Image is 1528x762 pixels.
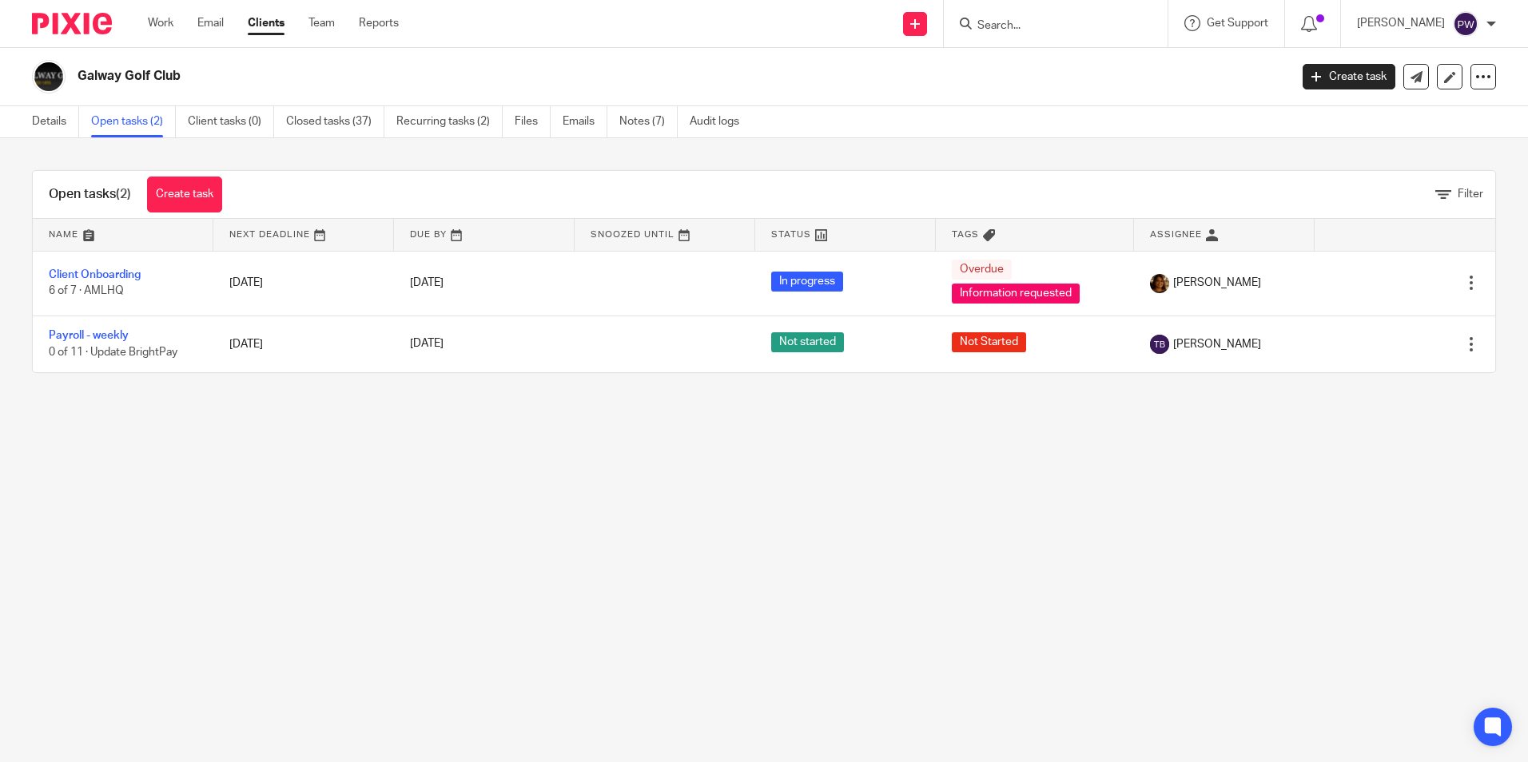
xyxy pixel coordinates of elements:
a: Emails [563,106,607,137]
span: In progress [771,272,843,292]
p: [PERSON_NAME] [1357,15,1445,31]
a: Details [32,106,79,137]
a: Open tasks (2) [91,106,176,137]
span: [PERSON_NAME] [1173,336,1261,352]
img: svg%3E [1453,11,1478,37]
span: Tags [952,230,979,239]
span: Not started [771,332,844,352]
span: 0 of 11 · Update BrightPay [49,347,177,358]
span: Snoozed Until [591,230,674,239]
a: Client Onboarding [49,269,141,280]
td: [DATE] [213,316,394,372]
td: [DATE] [213,251,394,316]
a: Closed tasks (37) [286,106,384,137]
input: Search [976,19,1120,34]
span: (2) [116,188,131,200]
a: Notes (7) [619,106,678,137]
span: [PERSON_NAME] [1173,275,1261,291]
a: Files [515,106,551,137]
a: Audit logs [690,106,751,137]
span: Status [771,230,811,239]
a: Create task [1303,64,1395,89]
a: Email [197,15,224,31]
span: [DATE] [410,339,444,350]
img: svg%3E [1150,335,1169,354]
h1: Open tasks [49,186,131,203]
a: Reports [359,15,399,31]
a: Team [308,15,335,31]
span: Overdue [952,260,1012,280]
span: [DATE] [410,277,444,288]
span: Get Support [1207,18,1268,29]
img: Logo.png [32,60,66,93]
span: Filter [1458,189,1483,200]
h2: Galway Golf Club [78,68,1038,85]
a: Recurring tasks (2) [396,106,503,137]
span: 6 of 7 · AMLHQ [49,286,124,297]
span: Information requested [952,284,1080,304]
span: Not Started [952,332,1026,352]
a: Payroll - weekly [49,330,129,341]
a: Create task [147,177,222,212]
a: Work [148,15,173,31]
a: Client tasks (0) [188,106,274,137]
a: Clients [248,15,285,31]
img: Pixie [32,13,112,34]
img: Arvinder.jpeg [1150,274,1169,293]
